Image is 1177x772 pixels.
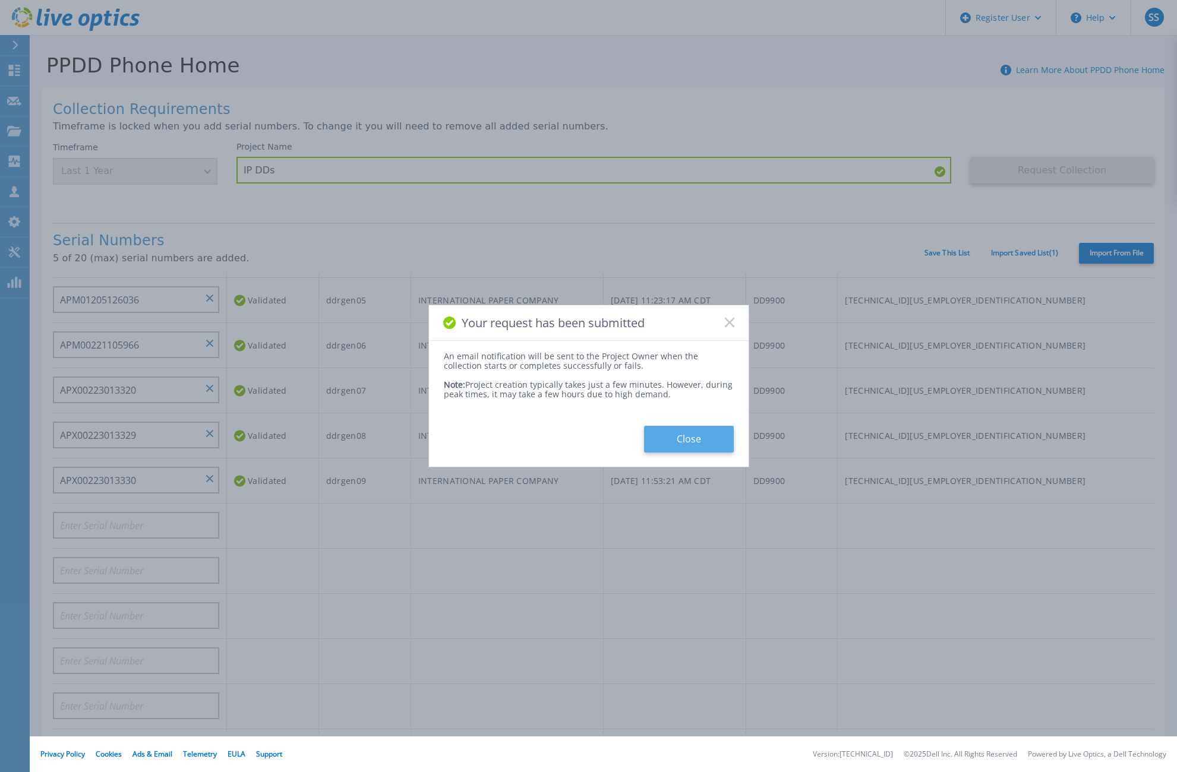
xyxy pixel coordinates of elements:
[462,316,645,330] span: Your request has been submitted
[904,751,1017,758] li: © 2025 Dell Inc. All Rights Reserved
[444,371,734,399] div: Project creation typically takes just a few minutes. However, during peak times, it may take a fe...
[132,749,172,759] a: Ads & Email
[183,749,217,759] a: Telemetry
[1028,751,1166,758] li: Powered by Live Optics, a Dell Technology
[644,426,734,453] button: Close
[96,749,122,759] a: Cookies
[256,749,282,759] a: Support
[40,749,85,759] a: Privacy Policy
[813,751,893,758] li: Version: [TECHNICAL_ID]
[444,379,465,390] span: Note:
[444,352,734,371] div: An email notification will be sent to the Project Owner when the collection starts or completes s...
[228,749,245,759] a: EULA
